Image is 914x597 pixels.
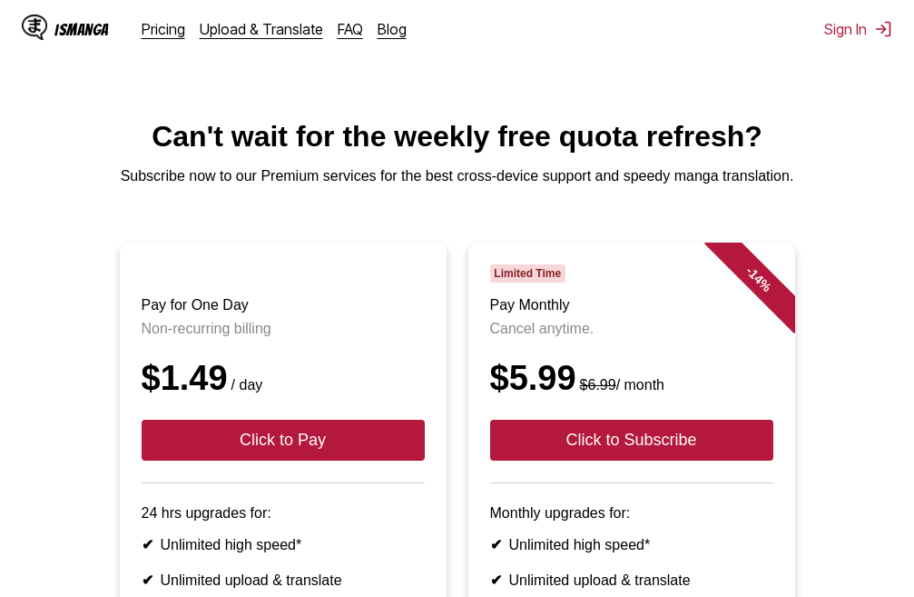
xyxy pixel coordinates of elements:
[54,21,109,38] div: IsManga
[142,505,425,522] p: 24 hrs upgrades for:
[142,536,425,553] li: Unlimited high speed*
[142,20,185,38] a: Pricing
[824,20,892,38] button: Sign In
[874,20,892,38] img: Sign out
[490,536,773,553] li: Unlimited high speed*
[703,224,812,333] div: - 14 %
[142,297,425,313] h3: Pay for One Day
[490,321,773,337] p: Cancel anytime.
[490,359,773,398] div: $5.99
[576,377,664,393] small: / month
[490,264,565,283] span: Limited Time
[22,15,47,40] img: IsManga Logo
[378,20,407,38] a: Blog
[490,572,502,588] b: ✔
[490,420,773,461] button: Click to Subscribe
[490,572,773,589] li: Unlimited upload & translate
[142,572,153,588] b: ✔
[490,505,773,522] p: Monthly upgrades for:
[142,572,425,589] li: Unlimited upload & translate
[15,120,899,154] h1: Can't wait for the weekly free quota refresh?
[200,20,323,38] a: Upload & Translate
[142,420,425,461] button: Click to Pay
[490,537,502,552] b: ✔
[228,377,263,393] small: / day
[142,321,425,337] p: Non-recurring billing
[490,297,773,313] h3: Pay Monthly
[15,168,899,184] p: Subscribe now to our Premium services for the best cross-device support and speedy manga translat...
[142,359,425,398] div: $1.49
[580,377,616,393] s: $6.99
[22,15,142,44] a: IsManga LogoIsManga
[338,20,363,38] a: FAQ
[142,537,153,552] b: ✔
